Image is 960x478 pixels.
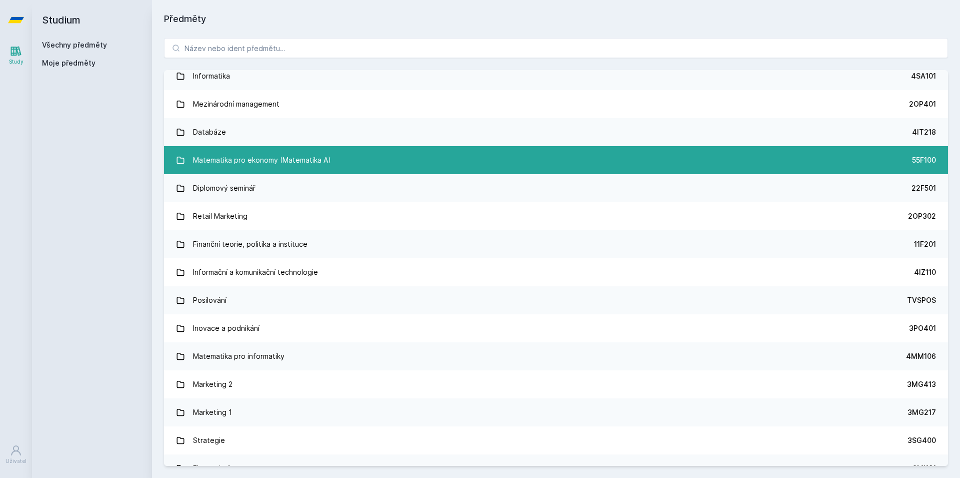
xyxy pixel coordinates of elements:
a: Posilování TVSPOS [164,286,948,314]
a: Matematika pro ekonomy (Matematika A) 55F100 [164,146,948,174]
div: Inovace a podnikání [193,318,259,338]
div: Marketing 1 [193,402,232,422]
div: 4IT218 [912,127,936,137]
input: Název nebo ident předmětu… [164,38,948,58]
div: 22F501 [911,183,936,193]
div: Matematika pro ekonomy (Matematika A) [193,150,331,170]
div: Databáze [193,122,226,142]
a: Matematika pro informatiky 4MM106 [164,342,948,370]
div: Informatika [193,66,230,86]
div: 11F201 [914,239,936,249]
a: Uživatel [2,439,30,470]
a: Inovace a podnikání 3PO401 [164,314,948,342]
div: 4MM106 [906,351,936,361]
div: 3MI101 [912,463,936,473]
a: Study [2,40,30,71]
div: Finanční teorie, politika a instituce [193,234,307,254]
div: Study [9,58,23,66]
div: 2OP401 [909,99,936,109]
div: 3MG217 [907,407,936,417]
div: Retail Marketing [193,206,247,226]
div: Diplomový seminář [193,178,255,198]
div: Posilování [193,290,226,310]
a: Diplomový seminář 22F501 [164,174,948,202]
span: Moje předměty [42,58,95,68]
a: Finanční teorie, politika a instituce 11F201 [164,230,948,258]
div: Uživatel [5,457,26,465]
div: 55F100 [912,155,936,165]
div: 3PO401 [909,323,936,333]
a: Všechny předměty [42,41,107,49]
div: 4SA101 [911,71,936,81]
div: 2OP302 [908,211,936,221]
a: Databáze 4IT218 [164,118,948,146]
div: 3MG413 [907,379,936,389]
div: TVSPOS [907,295,936,305]
a: Marketing 2 3MG413 [164,370,948,398]
div: Informační a komunikační technologie [193,262,318,282]
a: Retail Marketing 2OP302 [164,202,948,230]
div: 3SG400 [907,435,936,445]
a: Informační a komunikační technologie 4IZ110 [164,258,948,286]
div: Strategie [193,430,225,450]
div: Marketing 2 [193,374,232,394]
a: Strategie 3SG400 [164,426,948,454]
a: Marketing 1 3MG217 [164,398,948,426]
div: Mezinárodní management [193,94,279,114]
h1: Předměty [164,12,948,26]
div: Matematika pro informatiky [193,346,284,366]
div: 4IZ110 [914,267,936,277]
a: Mezinárodní management 2OP401 [164,90,948,118]
a: Informatika 4SA101 [164,62,948,90]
